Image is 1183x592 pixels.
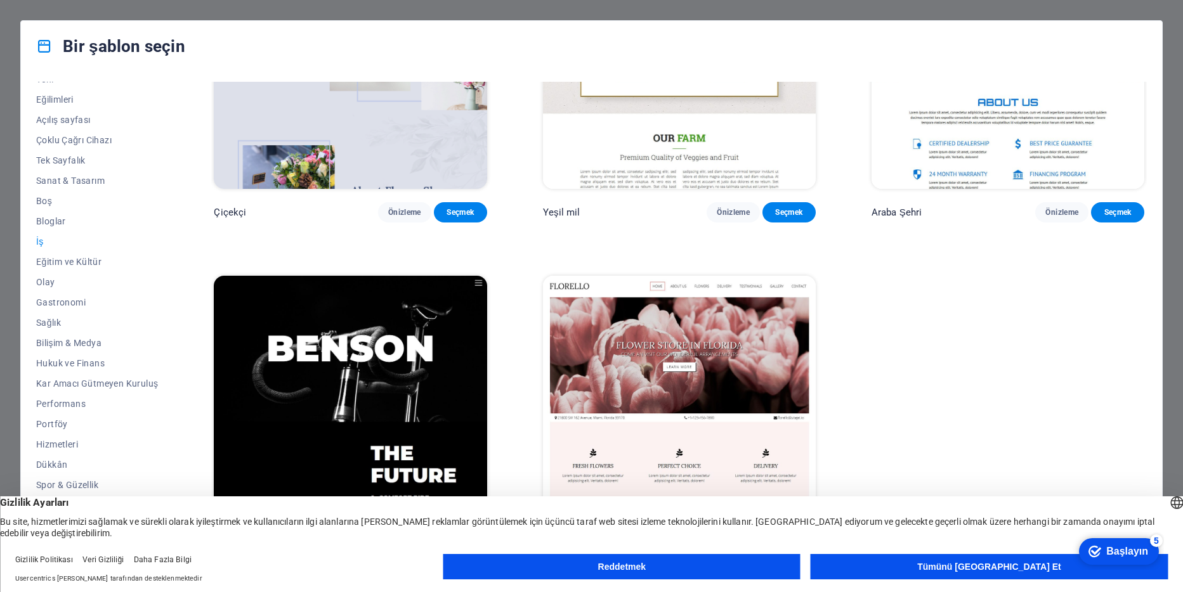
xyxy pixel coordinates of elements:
button: Seçmek [434,202,487,222]
button: Sanat & Tasarım [36,171,158,191]
span: Eğitim ve Kültür [36,257,158,267]
span: Dükkân [36,460,158,470]
button: Sağlık [36,312,158,333]
button: Bilişim & Medya [36,333,158,353]
button: Dükkân [36,454,158,475]
span: Olay [36,277,158,287]
p: Yeşil mil [543,206,580,219]
p: Çiçekçi [214,206,246,219]
span: İş [36,236,158,247]
span: Seçmek [1101,207,1134,217]
div: Başlayın [35,14,77,25]
span: Açılış sayfası [36,115,158,125]
span: Boş [36,196,158,206]
button: Açılış sayfası [36,110,158,130]
span: Bilişim & Medya [36,338,158,348]
span: Bloglar [36,216,158,226]
button: Performans [36,394,158,414]
button: Seçmek [762,202,816,222]
span: Gastronomi [36,297,158,307]
span: Seçmek [444,207,477,217]
button: Boş [36,191,158,211]
span: Spor & Güzellik [36,480,158,490]
button: Bloglar [36,211,158,231]
span: Önizleme [388,207,421,217]
span: Sağlık [36,318,158,328]
span: Eğilimleri [36,94,158,105]
font: Bir şablon seçin [63,36,185,56]
span: Tek Sayfalık [36,155,158,165]
button: Portföy [36,414,158,434]
div: 5 [79,3,91,15]
span: Seçmek [773,207,806,217]
button: Önizleme [1035,202,1088,222]
span: Portföy [36,419,158,429]
button: Hizmetleri [36,434,158,454]
span: Hizmetleri [36,439,158,449]
button: Eğilimleri [36,89,158,110]
button: Gastronomi [36,292,158,312]
button: Eğitim ve Kültür [36,252,158,272]
img: Florello Belediyesi [543,276,816,527]
img: Benson [214,276,487,527]
button: İş [36,231,158,252]
span: Önizleme [1045,207,1078,217]
button: Hukuk ve Finans [36,353,158,373]
button: Seçmek [1091,202,1144,222]
button: Spor & Güzellik [36,475,158,495]
span: Kar Amacı Gütmeyen Kuruluş [36,378,158,389]
button: Olay [36,272,158,292]
span: Hukuk ve Finans [36,358,158,368]
button: Tek Sayfalık [36,150,158,171]
span: Performans [36,399,158,409]
span: Çoklu Çağrı Cihazı [36,135,158,145]
span: Sanat & Tasarım [36,176,158,186]
button: Önizleme [378,202,431,222]
button: Çoklu Çağrı Cihazı [36,130,158,150]
p: Araba Şehri [872,206,922,219]
button: Kar Amacı Gütmeyen Kuruluş [36,373,158,394]
button: Önizleme [707,202,760,222]
span: Önizleme [717,207,750,217]
div: Başlayın 5 öğe kaldı, %0 tamamlandı [8,6,88,33]
button: Esnaf [36,495,158,515]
